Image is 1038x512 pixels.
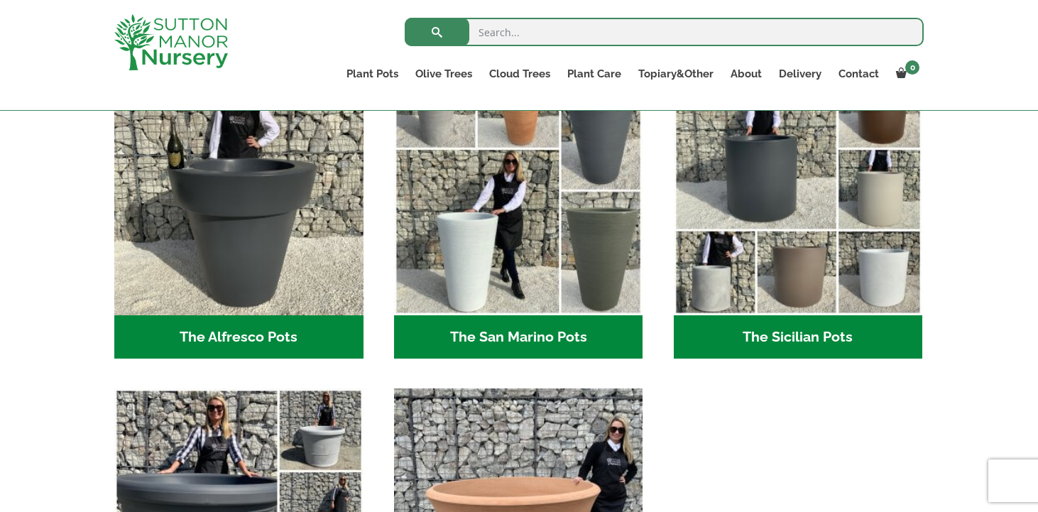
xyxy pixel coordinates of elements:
img: The San Marino Pots [394,66,643,315]
a: Olive Trees [407,64,481,84]
a: Visit product category The Sicilian Pots [674,66,923,359]
a: Visit product category The San Marino Pots [394,66,643,359]
a: 0 [887,64,924,84]
h2: The Sicilian Pots [674,315,923,359]
a: Topiary&Other [630,64,722,84]
input: Search... [405,18,924,46]
img: The Alfresco Pots [114,66,364,315]
a: Visit product category The Alfresco Pots [114,66,364,359]
h2: The San Marino Pots [394,315,643,359]
a: Plant Pots [338,64,407,84]
img: The Sicilian Pots [674,66,923,315]
a: Cloud Trees [481,64,559,84]
img: logo [114,14,228,70]
span: 0 [905,60,919,75]
a: Contact [830,64,887,84]
a: About [722,64,770,84]
a: Plant Care [559,64,630,84]
a: Delivery [770,64,830,84]
h2: The Alfresco Pots [114,315,364,359]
